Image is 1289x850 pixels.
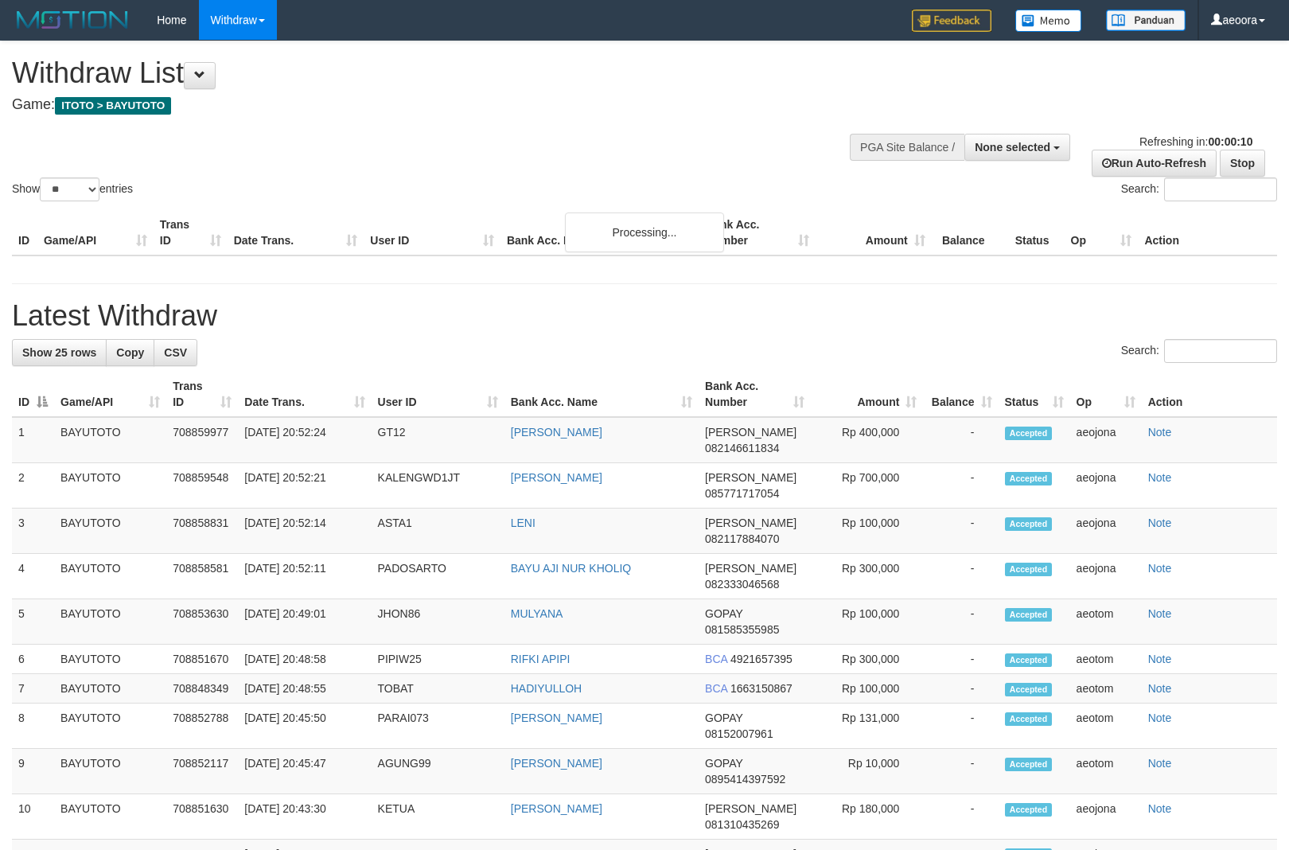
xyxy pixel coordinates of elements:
[705,727,773,740] span: Copy 08152007961 to clipboard
[166,554,238,599] td: 708858581
[1164,339,1277,363] input: Search:
[1148,471,1172,484] a: Note
[166,509,238,554] td: 708858831
[1070,417,1142,463] td: aeojona
[511,607,563,620] a: MULYANA
[511,426,602,439] a: [PERSON_NAME]
[699,372,811,417] th: Bank Acc. Number: activate to sort column ascending
[116,346,144,359] span: Copy
[1070,554,1142,599] td: aeojona
[811,554,923,599] td: Rp 300,000
[54,674,166,704] td: BAYUTOTO
[12,794,54,840] td: 10
[816,210,932,255] th: Amount
[964,134,1070,161] button: None selected
[705,426,796,439] span: [PERSON_NAME]
[238,463,371,509] td: [DATE] 20:52:21
[238,554,371,599] td: [DATE] 20:52:11
[1142,372,1277,417] th: Action
[166,674,238,704] td: 708848349
[54,417,166,463] td: BAYUTOTO
[166,599,238,645] td: 708853630
[12,749,54,794] td: 9
[1070,509,1142,554] td: aeojona
[975,141,1050,154] span: None selected
[1148,712,1172,724] a: Note
[12,177,133,201] label: Show entries
[238,599,371,645] td: [DATE] 20:49:01
[811,645,923,674] td: Rp 300,000
[923,674,998,704] td: -
[511,653,571,665] a: RIFKI APIPI
[999,372,1070,417] th: Status: activate to sort column ascending
[811,674,923,704] td: Rp 100,000
[1148,757,1172,770] a: Note
[1121,339,1277,363] label: Search:
[1009,210,1065,255] th: Status
[12,509,54,554] td: 3
[923,372,998,417] th: Balance: activate to sort column ascending
[166,645,238,674] td: 708851670
[166,794,238,840] td: 708851630
[37,210,154,255] th: Game/API
[54,372,166,417] th: Game/API: activate to sort column ascending
[1005,712,1053,726] span: Accepted
[1139,135,1252,148] span: Refreshing in:
[705,818,779,831] span: Copy 081310435269 to clipboard
[811,509,923,554] td: Rp 100,000
[705,623,779,636] span: Copy 081585355985 to clipboard
[705,442,779,454] span: Copy 082146611834 to clipboard
[811,372,923,417] th: Amount: activate to sort column ascending
[54,794,166,840] td: BAYUTOTO
[1070,794,1142,840] td: aeojona
[705,562,796,575] span: [PERSON_NAME]
[705,578,779,591] span: Copy 082333046568 to clipboard
[1148,426,1172,439] a: Note
[22,346,96,359] span: Show 25 rows
[923,554,998,599] td: -
[372,509,504,554] td: ASTA1
[730,653,792,665] span: Copy 4921657395 to clipboard
[699,210,816,255] th: Bank Acc. Number
[166,417,238,463] td: 708859977
[504,372,699,417] th: Bank Acc. Name: activate to sort column ascending
[154,210,228,255] th: Trans ID
[511,471,602,484] a: [PERSON_NAME]
[511,802,602,815] a: [PERSON_NAME]
[12,645,54,674] td: 6
[372,417,504,463] td: GT12
[1005,758,1053,771] span: Accepted
[1070,599,1142,645] td: aeotom
[1005,427,1053,440] span: Accepted
[705,471,796,484] span: [PERSON_NAME]
[923,645,998,674] td: -
[511,682,582,695] a: HADIYULLOH
[511,562,631,575] a: BAYU AJI NUR KHOLIQ
[228,210,364,255] th: Date Trans.
[12,339,107,366] a: Show 25 rows
[923,509,998,554] td: -
[12,704,54,749] td: 8
[106,339,154,366] a: Copy
[705,653,727,665] span: BCA
[154,339,197,366] a: CSV
[372,645,504,674] td: PIPIW25
[912,10,991,32] img: Feedback.jpg
[12,210,37,255] th: ID
[238,372,371,417] th: Date Trans.: activate to sort column ascending
[730,682,792,695] span: Copy 1663150867 to clipboard
[811,749,923,794] td: Rp 10,000
[54,645,166,674] td: BAYUTOTO
[705,773,785,786] span: Copy 0895414397592 to clipboard
[372,599,504,645] td: JHON86
[500,210,699,255] th: Bank Acc. Name
[54,463,166,509] td: BAYUTOTO
[55,97,171,115] span: ITOTO > BAYUTOTO
[54,554,166,599] td: BAYUTOTO
[1220,150,1265,177] a: Stop
[12,300,1277,332] h1: Latest Withdraw
[166,463,238,509] td: 708859548
[1070,645,1142,674] td: aeotom
[1005,803,1053,817] span: Accepted
[54,704,166,749] td: BAYUTOTO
